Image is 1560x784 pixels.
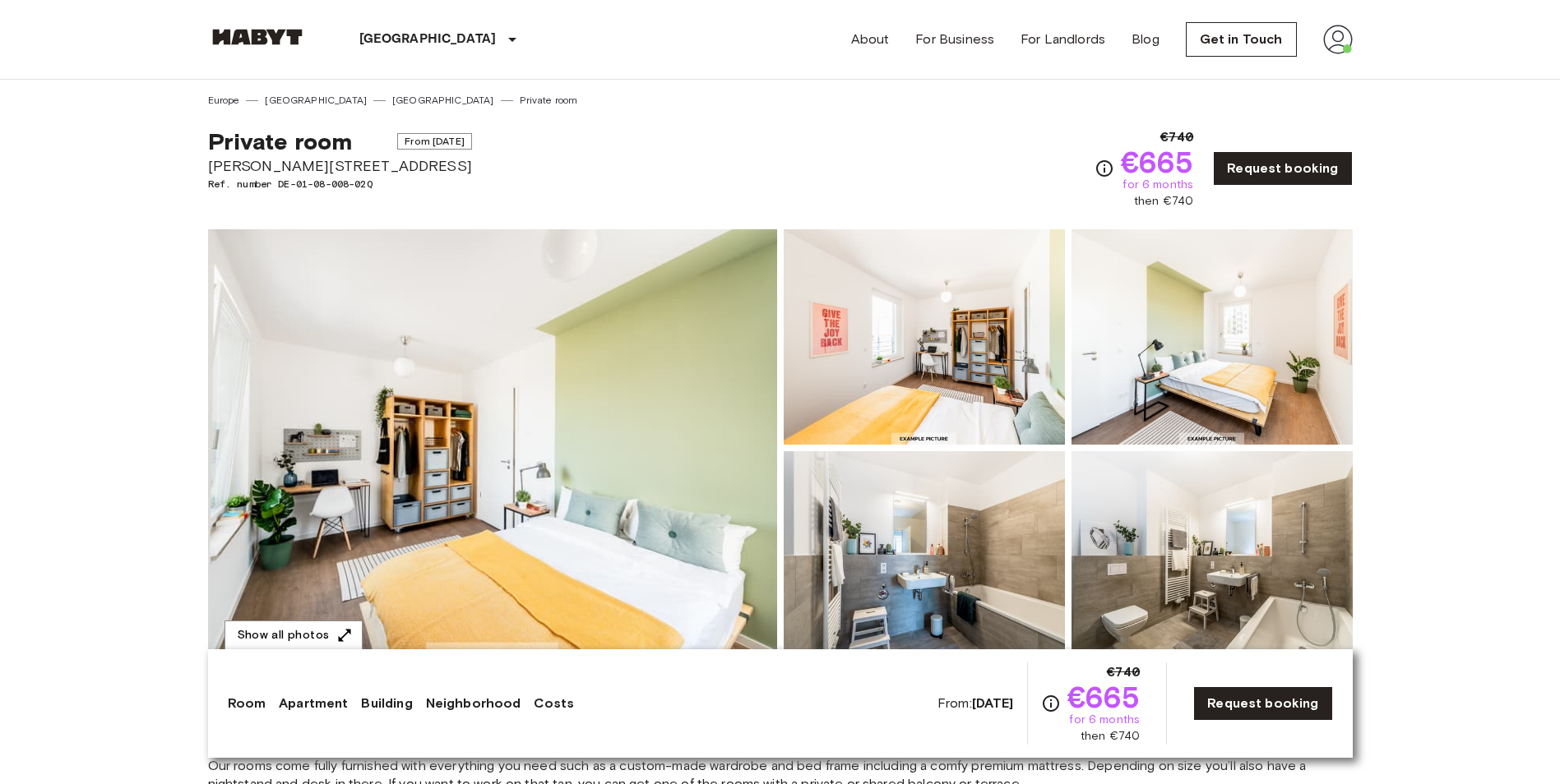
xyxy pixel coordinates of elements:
a: Neighborhood [426,694,521,713]
span: €740 [1107,662,1141,682]
p: [GEOGRAPHIC_DATA] [359,30,497,49]
img: avatar [1323,25,1353,54]
img: Marketing picture of unit DE-01-08-008-02Q [208,229,777,666]
a: Get in Touch [1186,22,1297,57]
a: [GEOGRAPHIC_DATA] [392,93,494,108]
button: Show all photos [225,620,363,651]
a: Request booking [1213,151,1352,186]
span: then €740 [1081,728,1140,745]
svg: Check cost overview for full price breakdown. Please note that discounts apply to new joiners onl... [1095,159,1114,178]
a: [GEOGRAPHIC_DATA] [265,93,367,108]
img: Picture of unit DE-01-08-008-02Q [1072,451,1353,666]
a: Apartment [279,694,348,713]
span: €740 [1160,127,1194,147]
span: [PERSON_NAME][STREET_ADDRESS] [208,155,472,177]
img: Picture of unit DE-01-08-008-02Q [1072,229,1353,445]
span: €665 [1067,682,1141,712]
a: Costs [534,694,574,713]
a: Request booking [1193,686,1332,721]
a: Private room [520,93,578,108]
a: About [851,30,890,49]
span: Ref. number DE-01-08-008-02Q [208,177,472,191]
img: Habyt [208,29,307,45]
img: Picture of unit DE-01-08-008-02Q [784,451,1065,666]
span: From [DATE] [397,133,472,150]
span: then €740 [1134,193,1193,210]
span: €665 [1121,147,1194,177]
a: Blog [1132,30,1160,49]
a: Building [361,694,412,713]
a: Room [228,694,266,713]
span: for 6 months [1123,177,1193,193]
span: From: [937,694,1014,713]
span: Private room [208,127,353,155]
span: for 6 months [1069,712,1140,728]
b: [DATE] [972,695,1014,711]
a: For Business [915,30,994,49]
svg: Check cost overview for full price breakdown. Please note that discounts apply to new joiners onl... [1041,694,1061,713]
img: Picture of unit DE-01-08-008-02Q [784,229,1065,445]
a: For Landlords [1021,30,1105,49]
a: Europe [208,93,240,108]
